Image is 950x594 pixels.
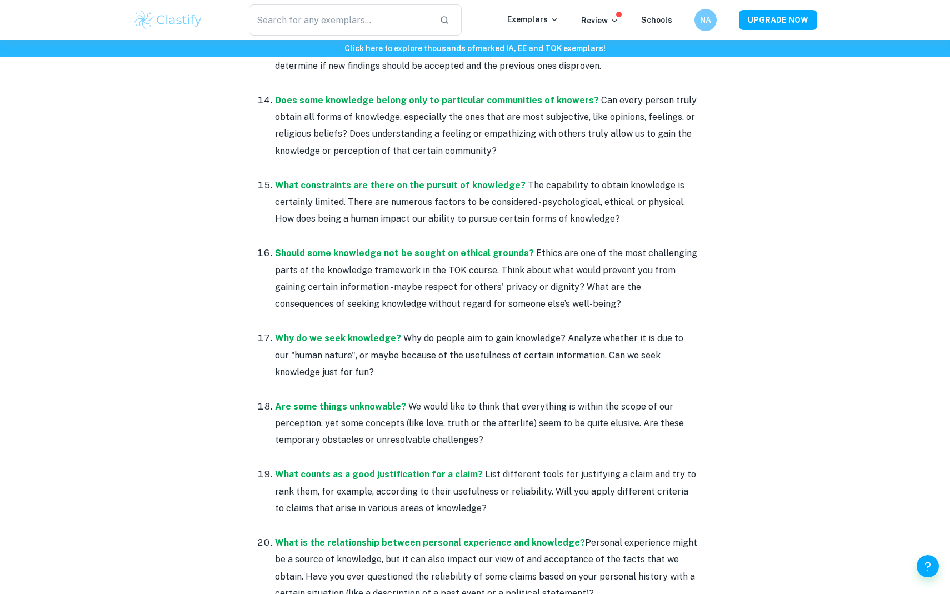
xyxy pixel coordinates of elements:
p: Ethics are one of the most challenging parts of the knowledge framework in the TOK course. Think ... [275,245,697,313]
a: Does some knowledge belong only to particular communities of knowers? [275,95,599,106]
input: Search for any exemplars... [249,4,431,36]
button: Help and Feedback [917,555,939,577]
p: Review [581,14,619,27]
p: We would like to think that everything is within the scope of our perception, yet some concepts (... [275,398,697,449]
a: Are some things unknowable? [275,401,406,412]
button: UPGRADE NOW [739,10,817,30]
img: Clastify logo [133,9,203,31]
h6: Click here to explore thousands of marked IA, EE and TOK exemplars ! [2,42,948,54]
a: Why do we seek knowledge? [275,333,401,343]
button: NA [694,9,717,31]
h6: NA [699,14,712,26]
p: Why do people aim to gain knowledge? Analyze whether it is due to our "human nature", or maybe be... [275,330,697,381]
a: What is the relationship between personal experience and knowledge? [275,537,585,548]
p: Can every person truly obtain all forms of knowledge, especially the ones that are most subjectiv... [275,92,697,160]
a: Schools [641,16,672,24]
p: The capability to obtain knowledge is certainly limited. There are numerous factors to be conside... [275,177,697,228]
a: What constraints are there on the pursuit of knowledge? [275,180,526,191]
a: Should some knowledge not be sought on ethical grounds? [275,248,534,258]
p: Exemplars [507,13,559,26]
p: List different tools for justifying a claim and try to rank them, for example, according to their... [275,466,697,517]
a: What counts as a good justification for a claim? [275,469,483,480]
